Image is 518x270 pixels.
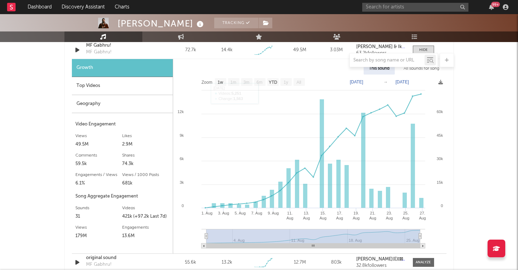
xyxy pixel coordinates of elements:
[356,257,434,262] strong: [PERSON_NAME](E)R̥ͦ R̳≋𝔸J⋆6👀8🎼
[122,132,169,140] div: Likes
[75,223,123,232] div: Views
[201,211,212,215] text: 1. Aug
[174,259,207,266] div: 55.6k
[222,259,232,266] div: 13.2k
[383,80,388,84] text: →
[118,18,205,29] div: [PERSON_NAME]
[256,80,262,85] text: 6m
[75,179,123,188] div: 6.1%
[122,223,169,232] div: Engagements
[356,45,405,49] a: [PERSON_NAME] & Ikky
[320,259,353,266] div: 803k
[395,80,409,84] text: [DATE]
[122,179,169,188] div: 681k
[72,77,173,95] div: Top Videos
[437,133,443,137] text: 45k
[75,140,123,149] div: 49.5M
[75,232,123,240] div: 179M
[364,63,395,75] div: This sound
[218,211,229,215] text: 3. Aug
[491,2,500,7] div: 99 +
[75,192,169,201] div: Song Aggregate Engagement
[303,211,310,220] text: 13. Aug
[86,49,112,56] div: MF Gabhru!
[283,47,316,54] div: 49.5M
[437,157,443,161] text: 30k
[180,180,184,184] text: 3k
[75,212,123,221] div: 31
[181,204,183,208] text: 0
[75,160,123,168] div: 59.5k
[86,42,160,49] a: MF Gabhru!
[214,18,258,28] button: Tracking
[122,212,169,221] div: 421k (+97.2k Last 7d)
[362,3,468,12] input: Search for artists
[72,95,173,113] div: Geography
[336,211,343,220] text: 17. Aug
[177,110,184,114] text: 12k
[86,254,160,262] a: original sound
[353,211,360,220] text: 19. Aug
[122,232,169,240] div: 13.6M
[75,132,123,140] div: Views
[296,80,301,85] text: All
[180,157,184,161] text: 6k
[268,211,279,215] text: 9. Aug
[386,211,393,220] text: 23. Aug
[402,211,409,220] text: 25. Aug
[75,120,169,129] div: Video Engagement
[122,151,169,160] div: Shares
[86,261,112,268] div: MF Gabhru!
[350,80,363,84] text: [DATE]
[201,80,212,85] text: Zoom
[440,204,443,208] text: 0
[75,171,123,179] div: Engagements / Views
[283,259,316,266] div: 12.7M
[75,204,123,212] div: Sounds
[319,211,326,220] text: 15. Aug
[122,204,169,212] div: Videos
[180,133,184,137] text: 9k
[437,110,443,114] text: 60k
[122,140,169,149] div: 2.9M
[437,180,443,184] text: 15k
[398,63,445,75] div: All sounds for song
[122,171,169,179] div: Views / 1000 Posts
[217,80,223,85] text: 1w
[356,263,405,268] div: 32.8k followers
[356,51,405,56] div: 63.2k followers
[72,59,173,77] div: Growth
[174,47,207,54] div: 72.7k
[356,45,407,49] strong: [PERSON_NAME] & Ikky
[489,4,494,10] button: 99+
[286,211,293,220] text: 11. Aug
[356,257,405,262] a: [PERSON_NAME](E)R̥ͦ R̳≋𝔸J⋆6👀8🎼
[243,80,249,85] text: 3m
[230,80,236,85] text: 1m
[284,80,288,85] text: 1y
[122,160,169,168] div: 74.3k
[268,80,277,85] text: YTD
[221,47,233,54] div: 14.4k
[320,47,353,54] div: 3.03M
[75,151,123,160] div: Comments
[234,211,245,215] text: 5. Aug
[419,211,426,220] text: 27. Aug
[369,211,376,220] text: 21. Aug
[350,58,425,63] input: Search by song name or URL
[251,211,262,215] text: 7. Aug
